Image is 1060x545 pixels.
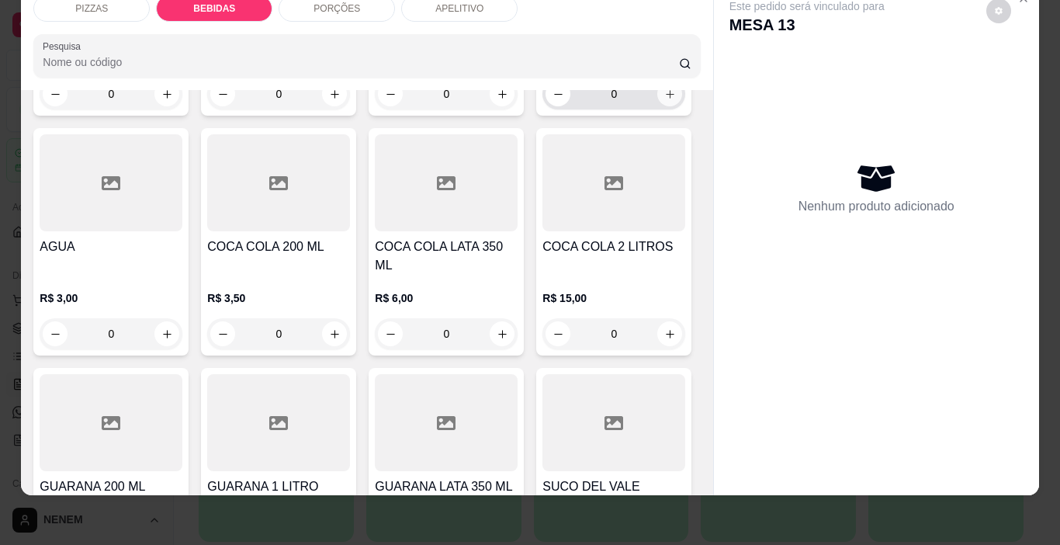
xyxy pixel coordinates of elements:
h4: GUARANA LATA 350 ML [375,477,518,496]
p: R$ 3,50 [207,290,350,306]
button: increase-product-quantity [657,321,682,346]
p: MESA 13 [729,14,885,36]
button: decrease-product-quantity [210,321,235,346]
h4: GUARANA 1 LITRO [207,477,350,496]
h4: GUARANA 200 ML [40,477,182,496]
p: BEBIDAS [193,2,235,15]
button: increase-product-quantity [154,82,179,106]
p: PIZZAS [75,2,108,15]
h4: COCA COLA 200 ML [207,238,350,256]
button: increase-product-quantity [490,82,514,106]
button: decrease-product-quantity [43,321,68,346]
p: R$ 15,00 [542,290,685,306]
button: decrease-product-quantity [546,82,570,106]
button: decrease-product-quantity [378,321,403,346]
button: decrease-product-quantity [546,321,570,346]
button: decrease-product-quantity [210,82,235,106]
button: increase-product-quantity [154,321,179,346]
button: increase-product-quantity [322,82,347,106]
label: Pesquisa [43,40,86,53]
p: PORÇÕES [313,2,360,15]
button: increase-product-quantity [657,82,682,106]
h4: AGUA [40,238,182,256]
p: R$ 3,00 [40,290,182,306]
p: R$ 6,00 [375,290,518,306]
h4: SUCO DEL VALE [542,477,685,496]
button: increase-product-quantity [322,321,347,346]
input: Pesquisa [43,54,679,70]
button: decrease-product-quantity [43,82,68,106]
h4: COCA COLA 2 LITROS [542,238,685,256]
h4: COCA COLA LATA 350 ML [375,238,518,275]
p: APELITIVO [435,2,483,15]
p: Nenhum produto adicionado [798,197,954,216]
button: increase-product-quantity [490,321,514,346]
button: decrease-product-quantity [378,82,403,106]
